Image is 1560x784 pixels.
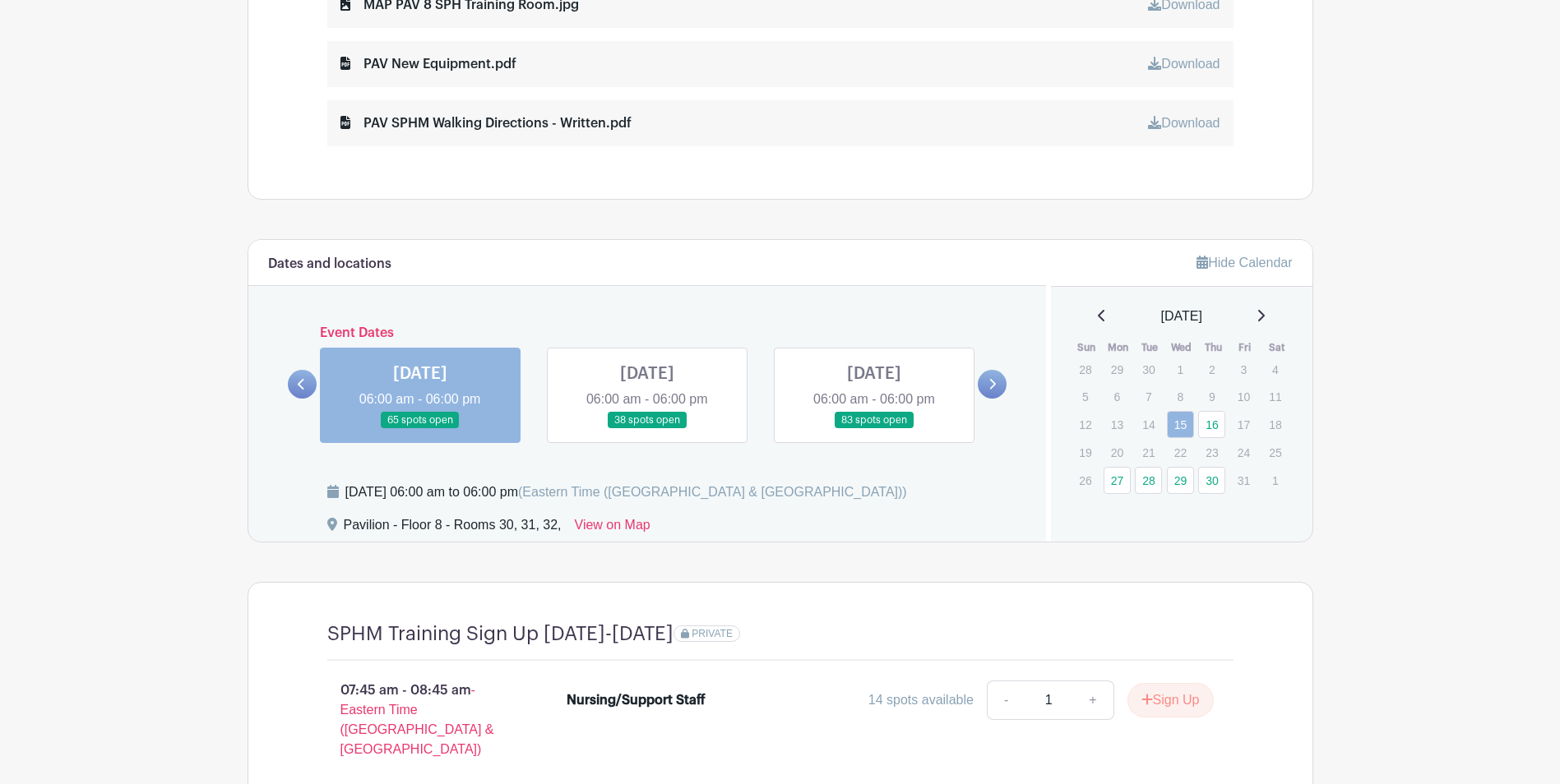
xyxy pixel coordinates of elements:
[1261,412,1289,437] p: 18
[1198,384,1225,409] p: 9
[1229,339,1261,356] th: Fri
[1072,680,1113,720] a: +
[567,690,706,710] div: Nursing/Support Staff
[301,674,541,766] p: 07:45 am - 08:45 am
[1104,384,1131,409] p: 6
[1198,440,1225,465] p: 23
[1167,357,1194,382] p: 1
[1072,412,1099,437] p: 12
[1167,411,1194,438] a: 15
[1230,468,1257,493] p: 31
[327,622,674,646] h4: SPHM Training Sign Up [DATE]-[DATE]
[344,515,562,542] div: Pavilion - Floor 8 - Rooms 30, 31, 32,
[1230,440,1257,465] p: 24
[1072,384,1099,409] p: 5
[1135,357,1162,382] p: 30
[1261,357,1289,382] p: 4
[1166,339,1198,356] th: Wed
[1072,468,1099,493] p: 26
[1072,440,1099,465] p: 19
[340,683,494,756] span: - Eastern Time ([GEOGRAPHIC_DATA] & [GEOGRAPHIC_DATA])
[1104,467,1131,494] a: 27
[1161,307,1202,326] span: [DATE]
[1103,339,1135,356] th: Mon
[1071,339,1103,356] th: Sun
[1104,357,1131,382] p: 29
[1135,384,1162,409] p: 7
[1135,412,1162,437] p: 14
[1198,357,1225,382] p: 2
[1148,57,1220,71] a: Download
[1167,467,1194,494] a: 29
[1261,440,1289,465] p: 25
[1198,467,1225,494] a: 30
[1104,412,1131,437] p: 13
[1197,339,1229,356] th: Thu
[987,680,1025,720] a: -
[1198,411,1225,438] a: 16
[1261,339,1293,356] th: Sat
[1127,683,1214,717] button: Sign Up
[1135,440,1162,465] p: 21
[1230,384,1257,409] p: 10
[1148,116,1220,130] a: Download
[268,256,391,272] h6: Dates and locations
[1072,357,1099,382] p: 28
[340,113,632,133] div: PAV SPHM Walking Directions - Written.pdf
[340,54,516,74] div: PAV New Equipment.pdf
[345,482,907,502] div: [DATE] 06:00 am to 06:00 pm
[518,485,907,499] span: (Eastern Time ([GEOGRAPHIC_DATA] & [GEOGRAPHIC_DATA]))
[1134,339,1166,356] th: Tue
[692,628,733,639] span: PRIVATE
[868,690,974,710] div: 14 spots available
[1135,467,1162,494] a: 28
[1230,412,1257,437] p: 17
[1230,357,1257,382] p: 3
[1261,384,1289,409] p: 11
[1261,468,1289,493] p: 1
[1197,256,1292,270] a: Hide Calendar
[1167,440,1194,465] p: 22
[1104,440,1131,465] p: 20
[575,515,650,542] a: View on Map
[1167,384,1194,409] p: 8
[317,325,979,341] h6: Event Dates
